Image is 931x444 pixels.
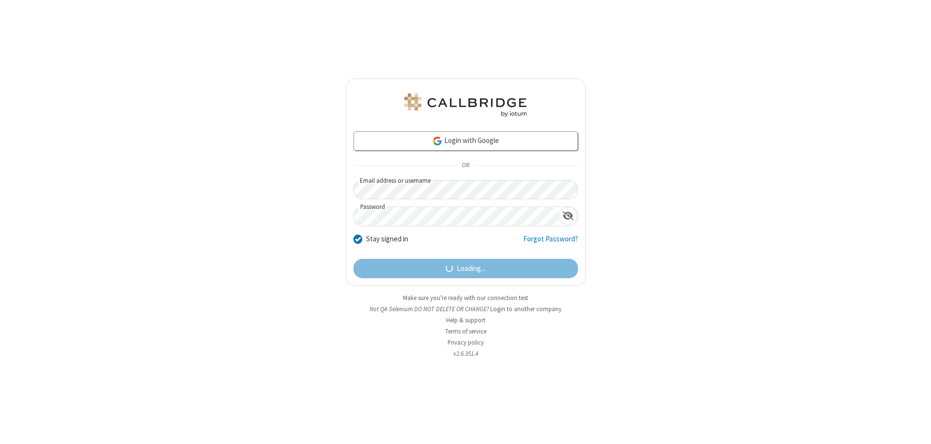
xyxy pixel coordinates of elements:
button: Login to another company [490,304,562,314]
input: Password [354,207,559,226]
span: Loading... [457,263,485,274]
a: Terms of service [445,327,486,335]
li: v2.6.351.4 [346,349,586,358]
a: Help & support [446,316,485,324]
a: Make sure you're ready with our connection test [403,294,528,302]
label: Stay signed in [366,234,408,245]
a: Login with Google [353,131,578,151]
a: Privacy policy [448,338,484,347]
input: Email address or username [353,180,578,199]
img: google-icon.png [432,136,443,146]
span: OR [458,159,473,173]
a: Forgot Password? [523,234,578,252]
img: QA Selenium DO NOT DELETE OR CHANGE [402,94,529,117]
li: Not QA Selenium DO NOT DELETE OR CHANGE? [346,304,586,314]
div: Show password [559,207,578,225]
button: Loading... [353,259,578,278]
